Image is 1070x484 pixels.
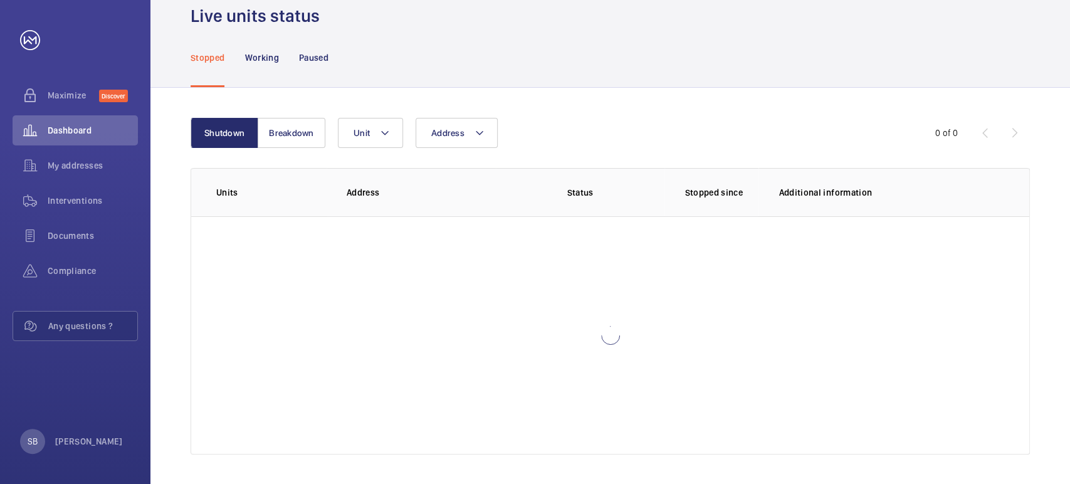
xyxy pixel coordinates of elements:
div: 0 of 0 [935,127,958,139]
p: Stopped since [684,186,758,199]
span: Any questions ? [48,320,137,332]
span: My addresses [48,159,138,172]
span: Dashboard [48,124,138,137]
p: SB [28,435,38,448]
span: Maximize [48,89,99,102]
span: Address [431,128,464,138]
p: Stopped [191,51,224,64]
span: Documents [48,229,138,242]
p: Status [505,186,656,199]
h1: Live units status [191,4,320,28]
button: Shutdown [191,118,258,148]
p: Paused [299,51,328,64]
span: Compliance [48,265,138,277]
p: Working [244,51,278,64]
span: Unit [354,128,370,138]
span: Discover [99,90,128,102]
p: Address [347,186,496,199]
button: Breakdown [258,118,325,148]
p: Additional information [779,186,1004,199]
button: Unit [338,118,403,148]
p: [PERSON_NAME] [55,435,123,448]
p: Units [216,186,327,199]
button: Address [416,118,498,148]
span: Interventions [48,194,138,207]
